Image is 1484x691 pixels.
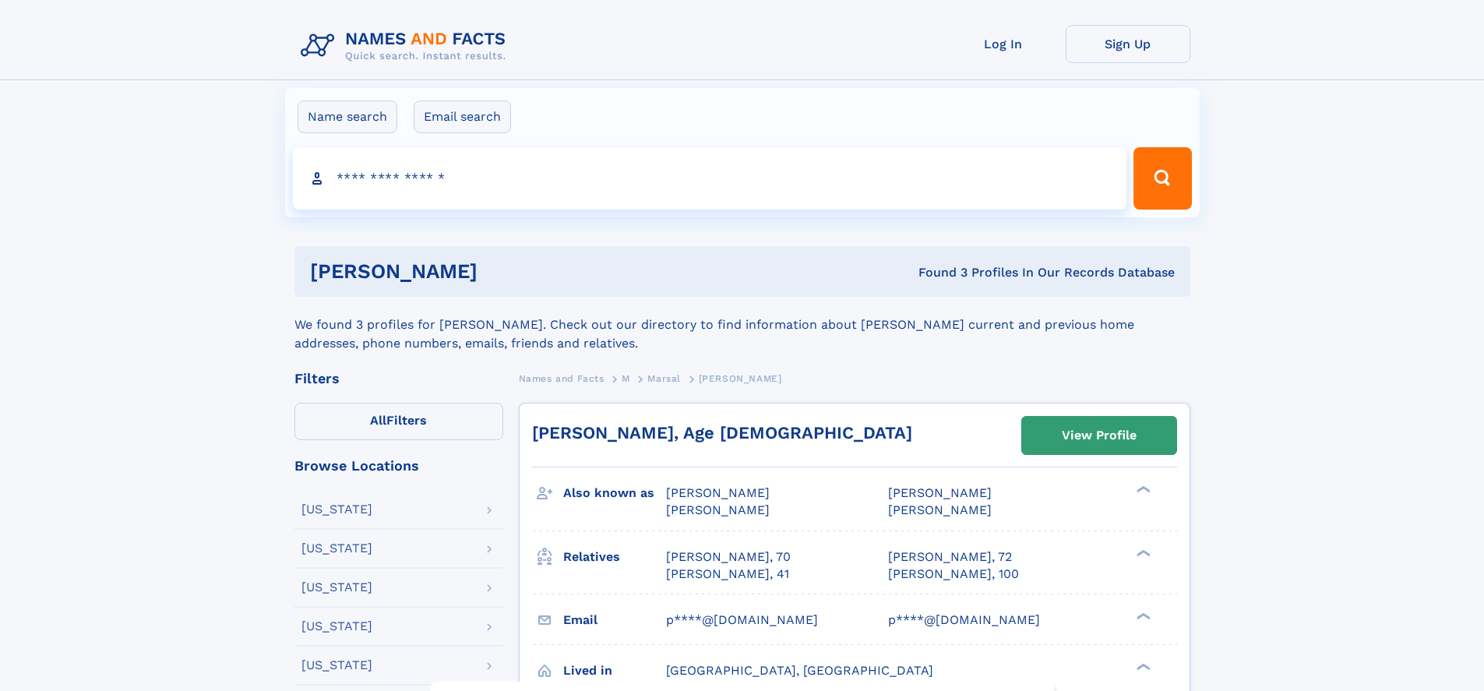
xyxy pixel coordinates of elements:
[563,544,666,570] h3: Relatives
[310,262,698,281] h1: [PERSON_NAME]
[699,373,782,384] span: [PERSON_NAME]
[888,566,1019,583] a: [PERSON_NAME], 100
[301,542,372,555] div: [US_STATE]
[1133,661,1151,672] div: ❯
[698,264,1175,281] div: Found 3 Profiles In Our Records Database
[563,480,666,506] h3: Also known as
[1133,611,1151,621] div: ❯
[301,659,372,672] div: [US_STATE]
[622,373,630,384] span: M
[294,459,503,473] div: Browse Locations
[666,548,791,566] a: [PERSON_NAME], 70
[563,658,666,684] h3: Lived in
[294,372,503,386] div: Filters
[941,25,1066,63] a: Log In
[1133,485,1151,495] div: ❯
[888,548,1012,566] a: [PERSON_NAME], 72
[622,368,630,388] a: M
[294,25,519,67] img: Logo Names and Facts
[1133,548,1151,558] div: ❯
[1133,147,1191,210] button: Search Button
[1066,25,1190,63] a: Sign Up
[666,502,770,517] span: [PERSON_NAME]
[298,100,397,133] label: Name search
[888,485,992,500] span: [PERSON_NAME]
[294,297,1190,353] div: We found 3 profiles for [PERSON_NAME]. Check out our directory to find information about [PERSON_...
[532,423,912,442] a: [PERSON_NAME], Age [DEMOGRAPHIC_DATA]
[1062,418,1137,453] div: View Profile
[294,403,503,440] label: Filters
[563,607,666,633] h3: Email
[301,503,372,516] div: [US_STATE]
[301,581,372,594] div: [US_STATE]
[647,368,681,388] a: Marsal
[301,620,372,633] div: [US_STATE]
[370,413,386,428] span: All
[293,147,1127,210] input: search input
[519,368,605,388] a: Names and Facts
[888,502,992,517] span: [PERSON_NAME]
[1022,417,1176,454] a: View Profile
[666,485,770,500] span: [PERSON_NAME]
[666,566,789,583] a: [PERSON_NAME], 41
[414,100,511,133] label: Email search
[666,663,933,678] span: [GEOGRAPHIC_DATA], [GEOGRAPHIC_DATA]
[647,373,681,384] span: Marsal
